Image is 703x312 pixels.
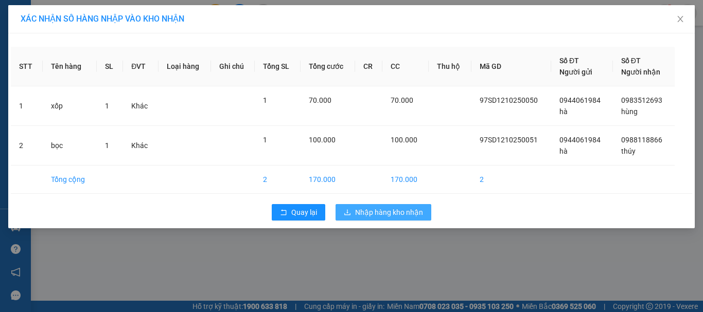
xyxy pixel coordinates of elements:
[621,107,638,116] span: hùng
[621,96,662,104] span: 0983512693
[263,136,267,144] span: 1
[429,47,471,86] th: Thu hộ
[559,147,568,155] span: hà
[21,14,184,24] span: XÁC NHẬN SỐ HÀNG NHẬP VÀO KHO NHẬN
[11,126,43,166] td: 2
[471,166,551,194] td: 2
[159,47,211,86] th: Loại hàng
[291,207,317,218] span: Quay lại
[471,47,551,86] th: Mã GD
[11,86,43,126] td: 1
[272,204,325,221] button: rollbackQuay lại
[559,107,568,116] span: hà
[123,126,159,166] td: Khác
[480,136,538,144] span: 97SD1210250051
[309,136,336,144] span: 100.000
[391,136,417,144] span: 100.000
[255,47,301,86] th: Tổng SL
[344,209,351,217] span: download
[559,68,592,76] span: Người gửi
[559,136,601,144] span: 0944061984
[480,96,538,104] span: 97SD1210250050
[263,96,267,104] span: 1
[355,47,383,86] th: CR
[301,47,355,86] th: Tổng cước
[43,126,97,166] td: bọc
[355,207,423,218] span: Nhập hàng kho nhận
[123,86,159,126] td: Khác
[666,5,695,34] button: Close
[382,166,429,194] td: 170.000
[43,86,97,126] td: xốp
[211,47,255,86] th: Ghi chú
[621,68,660,76] span: Người nhận
[621,57,641,65] span: Số ĐT
[97,47,123,86] th: SL
[336,204,431,221] button: downloadNhập hàng kho nhận
[391,96,413,104] span: 70.000
[105,102,109,110] span: 1
[301,166,355,194] td: 170.000
[123,47,159,86] th: ĐVT
[11,47,43,86] th: STT
[105,141,109,150] span: 1
[559,96,601,104] span: 0944061984
[280,209,287,217] span: rollback
[676,15,684,23] span: close
[621,147,636,155] span: thúy
[255,166,301,194] td: 2
[621,136,662,144] span: 0988118866
[309,96,331,104] span: 70.000
[43,166,97,194] td: Tổng cộng
[43,47,97,86] th: Tên hàng
[382,47,429,86] th: CC
[559,57,579,65] span: Số ĐT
